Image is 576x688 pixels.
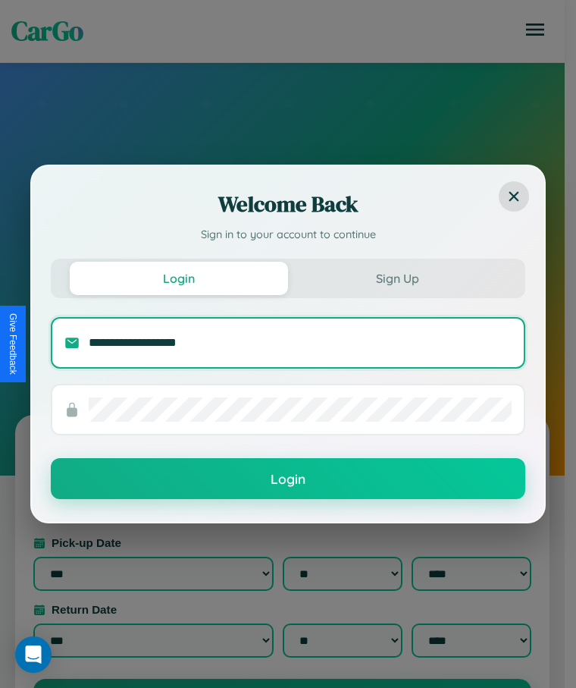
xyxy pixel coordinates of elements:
p: Sign in to your account to continue [51,227,525,243]
h2: Welcome Back [51,189,525,219]
button: Sign Up [288,262,506,295]
button: Login [51,458,525,499]
button: Login [70,262,288,295]
div: Open Intercom Messenger [15,636,52,673]
div: Give Feedback [8,313,18,375]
